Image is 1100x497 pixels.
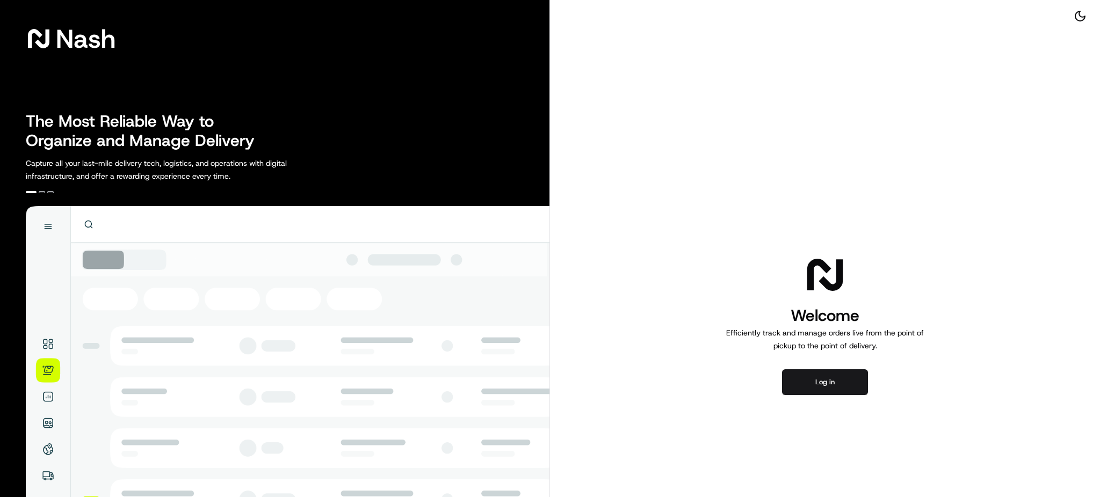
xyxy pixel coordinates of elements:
button: Log in [782,369,868,395]
span: Nash [56,28,115,49]
p: Capture all your last-mile delivery tech, logistics, and operations with digital infrastructure, ... [26,157,335,182]
p: Efficiently track and manage orders live from the point of pickup to the point of delivery. [722,326,928,352]
h2: The Most Reliable Way to Organize and Manage Delivery [26,112,266,150]
h1: Welcome [722,305,928,326]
